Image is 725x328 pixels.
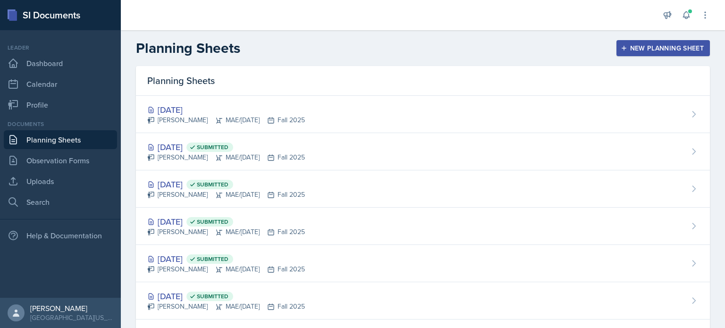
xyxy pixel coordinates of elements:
[147,252,305,265] div: [DATE]
[136,96,710,133] a: [DATE] [PERSON_NAME]MAE/[DATE]Fall 2025
[30,303,113,313] div: [PERSON_NAME]
[147,190,305,200] div: [PERSON_NAME] MAE/[DATE] Fall 2025
[147,215,305,228] div: [DATE]
[4,172,117,191] a: Uploads
[4,151,117,170] a: Observation Forms
[136,133,710,170] a: [DATE] Submitted [PERSON_NAME]MAE/[DATE]Fall 2025
[30,313,113,322] div: [GEOGRAPHIC_DATA][US_STATE] in [GEOGRAPHIC_DATA]
[623,44,704,52] div: New Planning Sheet
[4,54,117,73] a: Dashboard
[147,264,305,274] div: [PERSON_NAME] MAE/[DATE] Fall 2025
[136,40,240,57] h2: Planning Sheets
[4,75,117,93] a: Calendar
[147,227,305,237] div: [PERSON_NAME] MAE/[DATE] Fall 2025
[147,302,305,311] div: [PERSON_NAME] MAE/[DATE] Fall 2025
[147,103,305,116] div: [DATE]
[4,193,117,211] a: Search
[147,290,305,303] div: [DATE]
[4,95,117,114] a: Profile
[4,120,117,128] div: Documents
[197,218,228,226] span: Submitted
[616,40,710,56] button: New Planning Sheet
[147,152,305,162] div: [PERSON_NAME] MAE/[DATE] Fall 2025
[147,178,305,191] div: [DATE]
[197,143,228,151] span: Submitted
[136,208,710,245] a: [DATE] Submitted [PERSON_NAME]MAE/[DATE]Fall 2025
[147,141,305,153] div: [DATE]
[197,181,228,188] span: Submitted
[197,293,228,300] span: Submitted
[4,43,117,52] div: Leader
[136,170,710,208] a: [DATE] Submitted [PERSON_NAME]MAE/[DATE]Fall 2025
[136,66,710,96] div: Planning Sheets
[4,226,117,245] div: Help & Documentation
[136,245,710,282] a: [DATE] Submitted [PERSON_NAME]MAE/[DATE]Fall 2025
[197,255,228,263] span: Submitted
[136,282,710,320] a: [DATE] Submitted [PERSON_NAME]MAE/[DATE]Fall 2025
[147,115,305,125] div: [PERSON_NAME] MAE/[DATE] Fall 2025
[4,130,117,149] a: Planning Sheets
